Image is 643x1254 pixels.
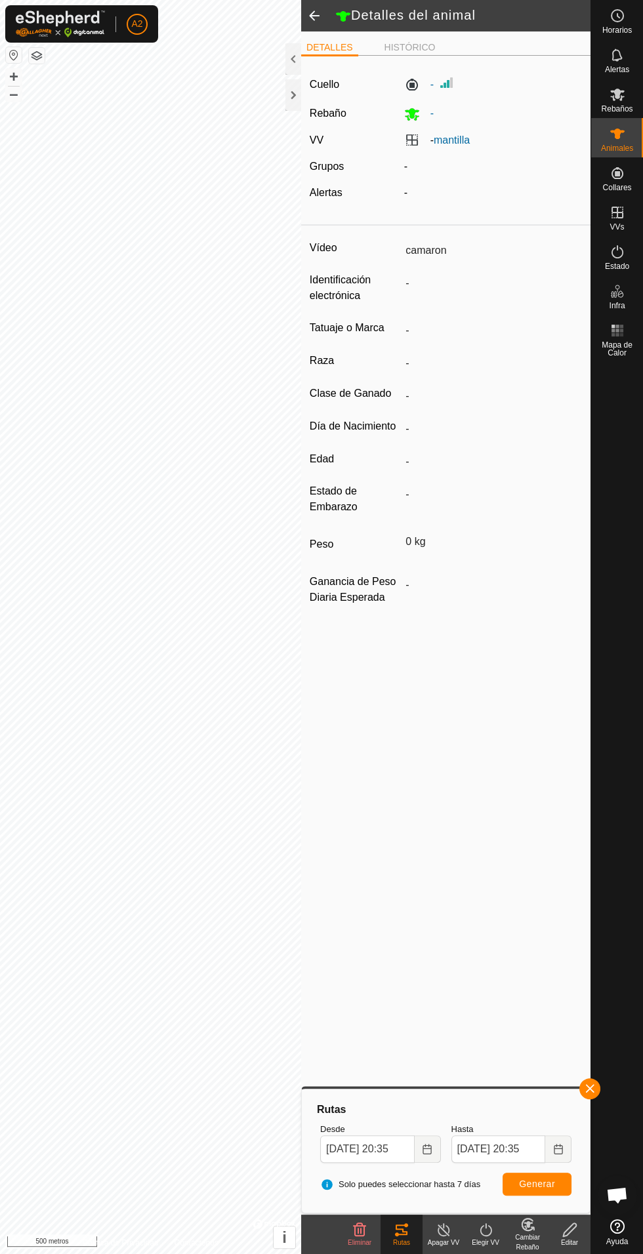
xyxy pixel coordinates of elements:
font: A2 [131,18,142,29]
button: – [6,86,22,102]
a: mantilla [434,134,470,146]
a: Ayuda [591,1214,643,1251]
font: Collares [602,183,631,192]
font: Ayuda [606,1237,629,1246]
font: - [430,134,434,146]
font: Apagar VV [428,1239,459,1246]
font: Cuello [310,79,339,90]
font: Tatuaje o Marca [310,322,384,333]
button: + [6,69,22,85]
button: Capas del Mapa [29,48,45,64]
font: Solo puedes seleccionar hasta 7 días [339,1179,480,1189]
font: Detalles del animal [351,8,476,22]
font: Alertas [605,65,629,74]
font: HISTÓRICO [384,42,436,52]
font: Generar [519,1179,555,1189]
font: Edad [310,453,334,464]
font: Ganancia de Peso Diaria Esperada [310,576,396,603]
font: Rutas [317,1104,346,1115]
button: Elija fecha [545,1135,571,1163]
button: Elija fecha [415,1135,441,1163]
font: Estado [605,262,629,271]
button: i [274,1226,295,1248]
font: Mapa de Calor [602,340,633,357]
font: i [282,1228,287,1246]
button: Generar [503,1173,571,1196]
a: Contáctenos [175,1237,218,1249]
font: Estado de Embarazo [310,485,358,512]
a: Política de Privacidad [83,1237,158,1249]
font: + [9,68,18,85]
font: Rebaño [310,108,346,119]
button: Restablecer Mapa [6,47,22,63]
font: Elegir VV [472,1239,499,1246]
font: Horarios [602,26,632,35]
font: Desde [320,1124,345,1134]
font: Rebaños [601,104,633,113]
font: Política de Privacidad [83,1238,158,1247]
font: - [430,108,434,119]
font: VV [310,134,323,146]
div: Chat abierto [598,1175,637,1215]
font: Clase de Ganado [310,388,392,399]
font: Raza [310,355,334,366]
font: Editar [561,1239,578,1246]
font: Infra [609,301,625,310]
font: - [404,161,407,172]
font: Hasta [451,1124,474,1134]
font: Eliminar [348,1239,371,1246]
font: VVs [610,222,624,232]
font: - [430,79,434,90]
font: Alertas [310,187,342,198]
font: – [9,85,18,102]
font: Grupos [310,161,344,172]
font: Vídeo [310,242,337,253]
font: Peso [310,538,333,550]
font: - [404,187,407,198]
font: Día de Nacimiento [310,420,396,432]
font: Animales [601,144,633,153]
font: Contáctenos [175,1238,218,1247]
font: DETALLES [306,42,353,52]
img: Intensidad de Señal [439,75,455,91]
img: Logotipo de Gallagher [16,10,105,37]
font: Cambiar Rebaño [515,1234,540,1251]
font: Rutas [393,1239,410,1246]
font: Identificación electrónica [310,274,371,301]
